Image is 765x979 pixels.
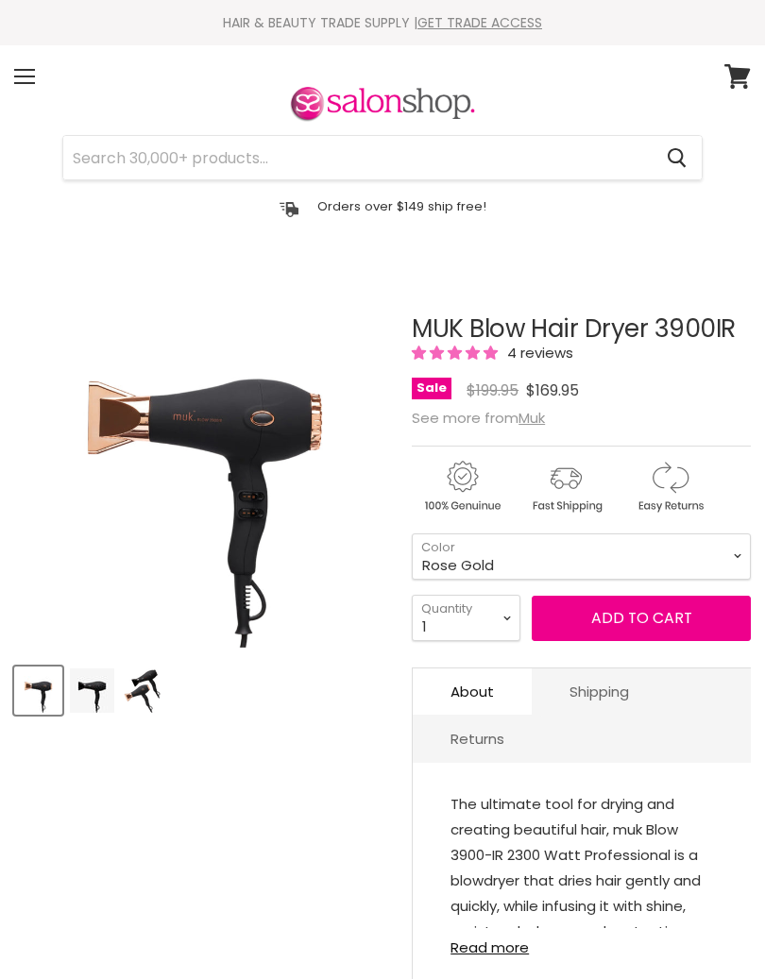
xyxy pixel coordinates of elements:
span: $169.95 [526,380,579,401]
a: Returns [413,716,542,762]
img: returns.gif [620,458,720,515]
button: MUK Blow Hair Dryer 3900IR [122,667,162,715]
span: Sale [412,378,451,399]
p: Orders over $149 ship free! [317,198,486,214]
img: MUK Blow Hair Dryer 3900IR [124,668,161,713]
select: Quantity [412,595,520,641]
span: 4 reviews [501,343,573,363]
span: See more from [412,408,545,428]
span: 5.00 stars [412,343,501,363]
button: Add to cart [532,596,751,641]
a: Read more [450,928,713,955]
div: MUK Blow Hair Dryer 3900IR image. Click or Scroll to Zoom. [14,268,394,648]
img: genuine.gif [412,458,512,515]
span: Add to cart [591,607,692,629]
img: MUK Blow Hair Dryer 3900IR [16,668,60,713]
img: MUK Blow Hair Dryer 3900IR [70,668,114,713]
button: MUK Blow Hair Dryer 3900IR [14,667,62,715]
a: Shipping [532,668,667,715]
input: Search [63,136,652,179]
form: Product [62,135,703,180]
img: shipping.gif [516,458,616,515]
span: $199.95 [467,380,518,401]
a: About [413,668,532,715]
button: Search [652,136,702,179]
div: Product thumbnails [11,661,397,715]
button: MUK Blow Hair Dryer 3900IR [68,667,116,715]
h1: MUK Blow Hair Dryer 3900IR [412,315,751,343]
a: GET TRADE ACCESS [417,13,542,32]
a: Muk [518,408,545,428]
